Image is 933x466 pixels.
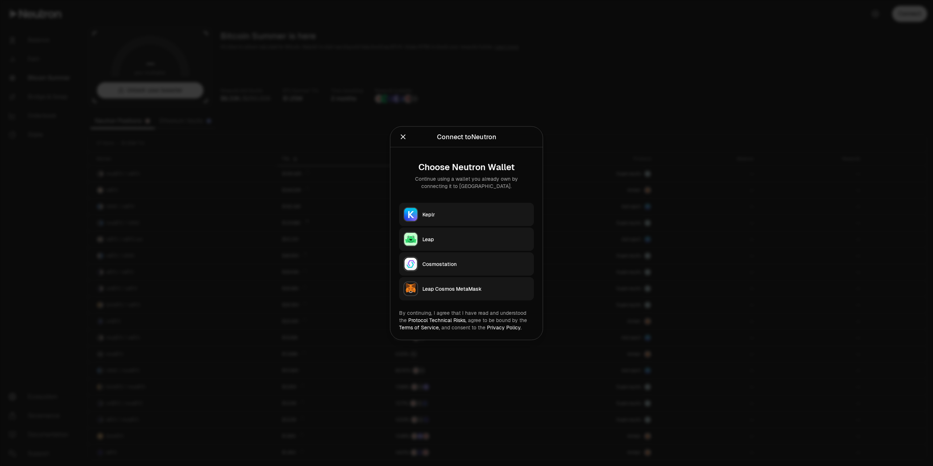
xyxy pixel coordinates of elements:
div: Keplr [422,211,530,218]
div: Choose Neutron Wallet [405,162,528,172]
a: Protocol Technical Risks, [408,317,466,323]
button: CosmostationCosmostation [399,252,534,275]
button: LeapLeap [399,227,534,251]
img: Cosmostation [404,257,417,270]
button: Close [399,132,407,142]
div: Leap [422,235,530,243]
a: Terms of Service, [399,324,440,330]
button: Leap Cosmos MetaMaskLeap Cosmos MetaMask [399,277,534,300]
button: KeplrKeplr [399,203,534,226]
div: By continuing, I agree that I have read and understood the agree to be bound by the and consent t... [399,309,534,331]
a: Privacy Policy. [487,324,522,330]
div: Cosmostation [422,260,530,267]
div: Continue using a wallet you already own by connecting it to [GEOGRAPHIC_DATA]. [405,175,528,189]
div: Leap Cosmos MetaMask [422,285,530,292]
img: Leap Cosmos MetaMask [404,282,417,295]
div: Connect to Neutron [437,132,496,142]
img: Leap [404,232,417,246]
img: Keplr [404,208,417,221]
